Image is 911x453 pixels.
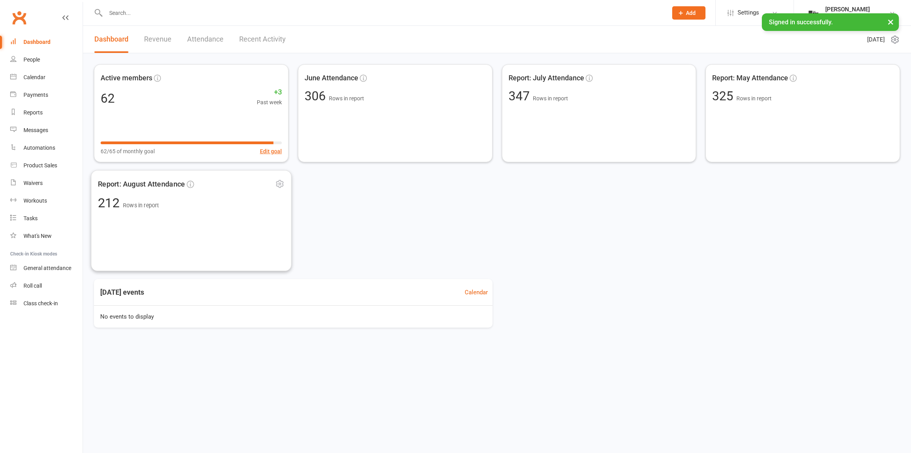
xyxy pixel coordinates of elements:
[712,72,788,84] span: Report: May Attendance
[144,26,171,53] a: Revenue
[101,72,152,84] span: Active members
[10,259,83,277] a: General attendance kiosk mode
[10,157,83,174] a: Product Sales
[738,4,759,22] span: Settings
[98,195,123,210] span: 212
[123,202,159,208] span: Rows in report
[23,300,58,306] div: Class check-in
[94,285,150,299] h3: [DATE] events
[10,210,83,227] a: Tasks
[806,5,821,21] img: thumb_image1749576563.png
[23,233,52,239] div: What's New
[10,192,83,210] a: Workouts
[10,295,83,312] a: Class kiosk mode
[10,121,83,139] a: Messages
[9,8,29,27] a: Clubworx
[101,147,155,156] span: 62/65 of monthly goal
[465,288,488,297] a: Calendar
[10,227,83,245] a: What's New
[10,86,83,104] a: Payments
[329,95,364,101] span: Rows in report
[769,18,833,26] span: Signed in successfully.
[10,174,83,192] a: Waivers
[23,74,45,80] div: Calendar
[712,89,736,103] span: 325
[257,98,282,107] span: Past week
[187,26,224,53] a: Attendance
[736,95,772,101] span: Rows in report
[867,35,885,44] span: [DATE]
[23,145,55,151] div: Automations
[10,277,83,295] a: Roll call
[672,6,705,20] button: Add
[10,33,83,51] a: Dashboard
[23,265,71,271] div: General attendance
[23,56,40,63] div: People
[509,89,533,103] span: 347
[103,7,662,18] input: Search...
[23,180,43,186] div: Waivers
[94,26,128,53] a: Dashboard
[23,215,38,221] div: Tasks
[23,92,48,98] div: Payments
[23,39,51,45] div: Dashboard
[533,95,568,101] span: Rows in report
[23,283,42,289] div: Roll call
[305,89,329,103] span: 306
[825,13,870,20] div: The Weight Rm
[23,127,48,133] div: Messages
[239,26,286,53] a: Recent Activity
[686,10,696,16] span: Add
[10,69,83,86] a: Calendar
[10,104,83,121] a: Reports
[10,139,83,157] a: Automations
[260,147,282,156] button: Edit goal
[101,92,115,105] div: 62
[91,306,496,328] div: No events to display
[884,13,898,30] button: ×
[98,178,185,190] span: Report: August Attendance
[23,162,57,169] div: Product Sales
[10,51,83,69] a: People
[23,109,43,116] div: Reports
[305,72,358,84] span: June Attendance
[509,72,584,84] span: Report: July Attendance
[23,198,47,204] div: Workouts
[825,6,870,13] div: [PERSON_NAME]
[257,87,282,98] span: +3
